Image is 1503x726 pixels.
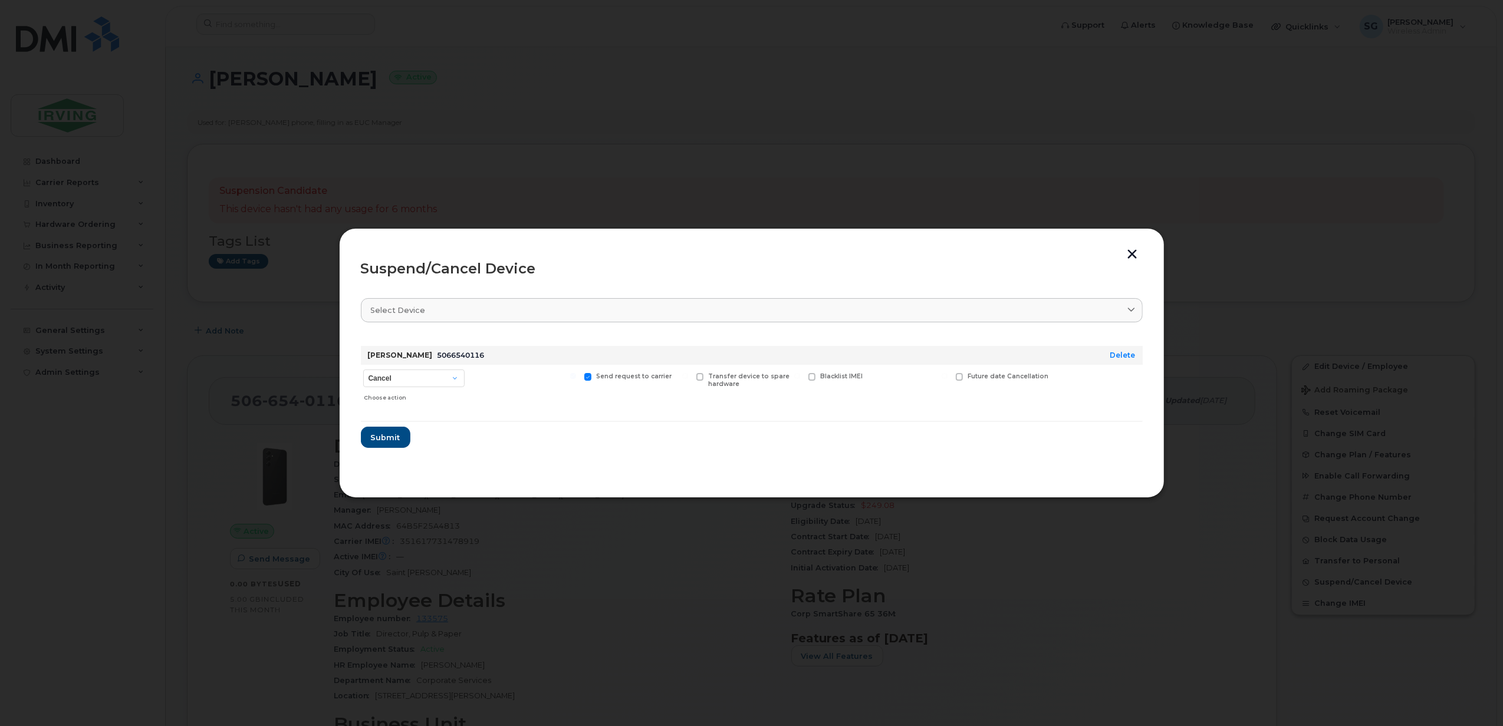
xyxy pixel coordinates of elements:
a: Select device [361,298,1143,322]
input: Blacklist IMEI [794,373,800,379]
span: Blacklist IMEI [820,372,863,380]
input: Send request to carrier [570,373,576,379]
span: Select device [371,305,426,316]
input: Transfer device to spare hardware [682,373,688,379]
span: Transfer device to spare hardware [708,372,790,388]
span: 5066540116 [438,351,485,359]
div: Suspend/Cancel Device [361,262,1143,276]
span: Future date Cancellation [968,372,1048,380]
button: Submit [361,427,410,448]
input: Future date Cancellation [942,373,948,379]
span: Submit [371,432,400,443]
div: Choose action [364,388,464,402]
a: Delete [1110,351,1136,359]
span: Send request to carrier [596,372,672,380]
strong: [PERSON_NAME] [368,351,433,359]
